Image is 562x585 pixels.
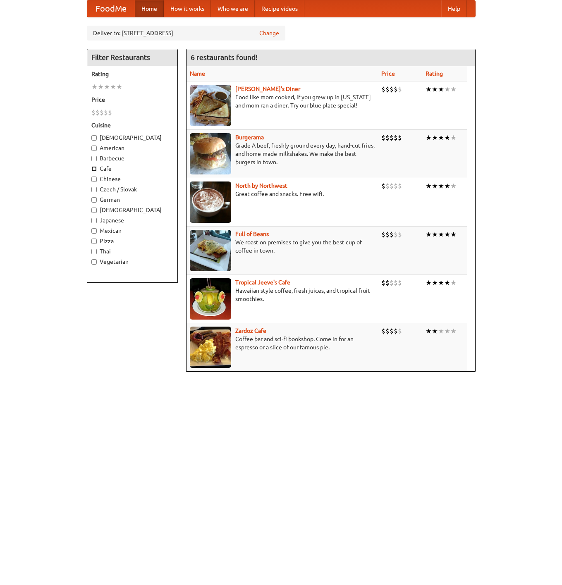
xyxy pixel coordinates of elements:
[426,70,443,77] a: Rating
[381,70,395,77] a: Price
[87,49,177,66] h4: Filter Restaurants
[381,278,385,287] li: $
[385,230,390,239] li: $
[190,238,375,255] p: We roast on premises to give you the best cup of coffee in town.
[390,230,394,239] li: $
[235,86,300,92] a: [PERSON_NAME]'s Diner
[381,230,385,239] li: $
[235,134,264,141] a: Burgerama
[426,85,432,94] li: ★
[91,121,173,129] h5: Cuisine
[438,230,444,239] li: ★
[398,85,402,94] li: $
[104,82,110,91] li: ★
[432,85,438,94] li: ★
[426,278,432,287] li: ★
[259,29,279,37] a: Change
[444,327,450,336] li: ★
[255,0,304,17] a: Recipe videos
[91,228,97,234] input: Mexican
[235,182,287,189] b: North by Northwest
[390,327,394,336] li: $
[104,108,108,117] li: $
[398,278,402,287] li: $
[91,239,97,244] input: Pizza
[190,327,231,368] img: zardoz.jpg
[110,82,116,91] li: ★
[91,185,173,193] label: Czech / Slovak
[450,278,457,287] li: ★
[432,133,438,142] li: ★
[426,181,432,191] li: ★
[190,335,375,351] p: Coffee bar and sci-fi bookshop. Come in for an espresso or a slice of our famous pie.
[394,133,398,142] li: $
[108,108,112,117] li: $
[394,181,398,191] li: $
[438,133,444,142] li: ★
[381,133,385,142] li: $
[190,70,205,77] a: Name
[91,258,173,266] label: Vegetarian
[390,133,394,142] li: $
[87,0,135,17] a: FoodMe
[432,278,438,287] li: ★
[91,82,98,91] li: ★
[190,181,231,223] img: north.jpg
[444,181,450,191] li: ★
[438,278,444,287] li: ★
[91,216,173,224] label: Japanese
[91,197,97,203] input: German
[91,135,97,141] input: [DEMOGRAPHIC_DATA]
[91,237,173,245] label: Pizza
[91,218,97,223] input: Japanese
[432,327,438,336] li: ★
[398,133,402,142] li: $
[385,85,390,94] li: $
[385,327,390,336] li: $
[116,82,122,91] li: ★
[91,187,97,192] input: Czech / Slovak
[91,206,173,214] label: [DEMOGRAPHIC_DATA]
[394,278,398,287] li: $
[98,82,104,91] li: ★
[164,0,211,17] a: How it works
[450,181,457,191] li: ★
[444,133,450,142] li: ★
[190,190,375,198] p: Great coffee and snacks. Free wifi.
[438,85,444,94] li: ★
[91,247,173,255] label: Thai
[385,181,390,191] li: $
[91,227,173,235] label: Mexican
[91,259,97,265] input: Vegetarian
[100,108,104,117] li: $
[426,327,432,336] li: ★
[91,70,173,78] h5: Rating
[91,196,173,204] label: German
[91,249,97,254] input: Thai
[96,108,100,117] li: $
[190,85,231,126] img: sallys.jpg
[235,279,290,286] b: Tropical Jeeve's Cafe
[385,133,390,142] li: $
[381,85,385,94] li: $
[91,208,97,213] input: [DEMOGRAPHIC_DATA]
[91,166,97,172] input: Cafe
[444,230,450,239] li: ★
[91,177,97,182] input: Chinese
[190,287,375,303] p: Hawaiian style coffee, fresh juices, and tropical fruit smoothies.
[235,327,266,334] a: Zardoz Cafe
[190,230,231,271] img: beans.jpg
[394,85,398,94] li: $
[432,181,438,191] li: ★
[91,96,173,104] h5: Price
[87,26,285,41] div: Deliver to: [STREET_ADDRESS]
[135,0,164,17] a: Home
[444,85,450,94] li: ★
[381,181,385,191] li: $
[235,231,269,237] a: Full of Beans
[398,327,402,336] li: $
[394,327,398,336] li: $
